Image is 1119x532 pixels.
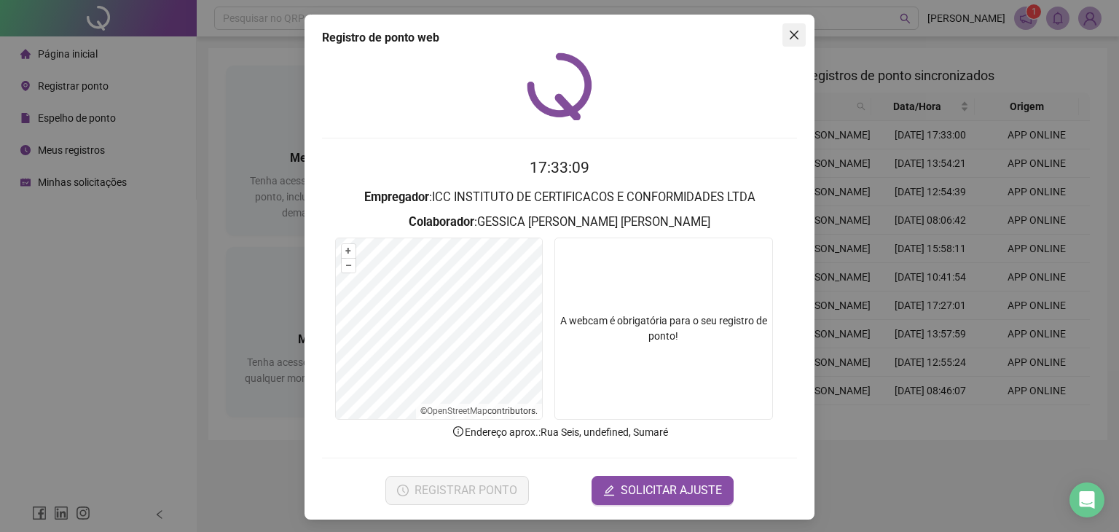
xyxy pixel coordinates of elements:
button: editSOLICITAR AJUSTE [592,476,734,505]
time: 17:33:09 [530,159,589,176]
div: A webcam é obrigatória para o seu registro de ponto! [554,238,773,420]
div: Open Intercom Messenger [1069,482,1104,517]
span: info-circle [452,425,465,438]
div: Registro de ponto web [322,29,797,47]
button: – [342,259,356,273]
h3: : ICC INSTITUTO DE CERTIFICACOS E CONFORMIDADES LTDA [322,188,797,207]
span: close [788,29,800,41]
span: SOLICITAR AJUSTE [621,482,722,499]
span: edit [603,485,615,496]
strong: Empregador [364,190,429,204]
li: © contributors. [420,406,538,416]
img: QRPoint [527,52,592,120]
button: + [342,244,356,258]
button: Close [782,23,806,47]
h3: : GESSICA [PERSON_NAME] [PERSON_NAME] [322,213,797,232]
p: Endereço aprox. : Rua Seis, undefined, Sumaré [322,424,797,440]
button: REGISTRAR PONTO [385,476,529,505]
strong: Colaborador [409,215,474,229]
a: OpenStreetMap [427,406,487,416]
